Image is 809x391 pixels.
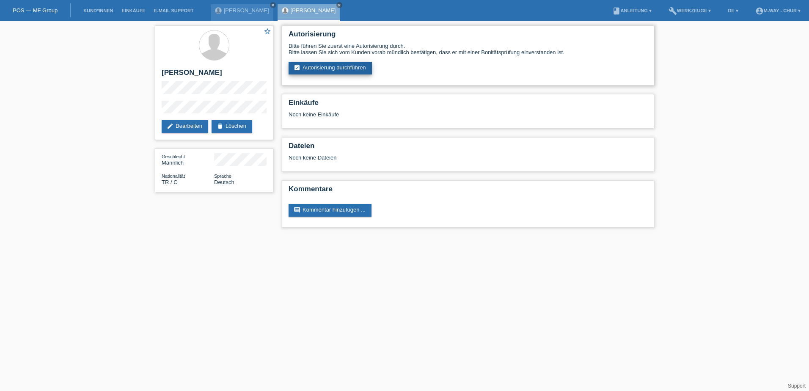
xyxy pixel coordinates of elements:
a: [PERSON_NAME] [224,7,269,14]
a: editBearbeiten [162,120,208,133]
i: account_circle [755,7,764,15]
i: star_border [264,28,271,35]
i: comment [294,207,300,213]
span: Türkei / C / 17.02.1980 [162,179,178,185]
i: close [337,3,341,7]
i: close [271,3,275,7]
a: assignment_turned_inAutorisierung durchführen [289,62,372,74]
h2: Einkäufe [289,99,647,111]
a: DE ▾ [724,8,742,13]
a: commentKommentar hinzufügen ... [289,204,371,217]
a: Kund*innen [79,8,117,13]
i: delete [217,123,223,129]
span: Deutsch [214,179,234,185]
div: Bitte führen Sie zuerst eine Autorisierung durch. Bitte lassen Sie sich vom Kunden vorab mündlich... [289,43,647,55]
a: E-Mail Support [150,8,198,13]
h2: Dateien [289,142,647,154]
a: Einkäufe [117,8,149,13]
a: Support [788,383,806,389]
div: Männlich [162,153,214,166]
a: deleteLöschen [212,120,252,133]
h2: [PERSON_NAME] [162,69,267,81]
a: star_border [264,28,271,36]
a: account_circlem-way - Chur ▾ [751,8,805,13]
div: Noch keine Dateien [289,154,547,161]
span: Geschlecht [162,154,185,159]
i: assignment_turned_in [294,64,300,71]
h2: Kommentare [289,185,647,198]
i: edit [167,123,173,129]
span: Nationalität [162,173,185,179]
h2: Autorisierung [289,30,647,43]
a: bookAnleitung ▾ [608,8,656,13]
span: Sprache [214,173,231,179]
i: book [612,7,621,15]
div: Noch keine Einkäufe [289,111,647,124]
a: POS — MF Group [13,7,58,14]
a: [PERSON_NAME] [291,7,336,14]
a: buildWerkzeuge ▾ [664,8,715,13]
a: close [270,2,276,8]
i: build [669,7,677,15]
a: close [336,2,342,8]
